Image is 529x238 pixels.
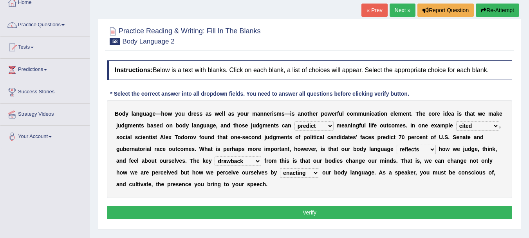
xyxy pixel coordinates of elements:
b: o [201,134,204,140]
b: e [383,134,386,140]
b: o [324,111,328,117]
b: u [266,134,269,140]
b: d [341,134,345,140]
b: c [371,111,374,117]
b: e [499,111,502,117]
b: c [123,134,126,140]
b: n [146,134,149,140]
b: o [164,111,168,117]
b: e [237,134,240,140]
b: d [182,122,186,129]
b: n [288,122,291,129]
b: a [345,122,348,129]
b: u [361,122,365,129]
b: o [166,122,170,129]
b: I [410,122,412,129]
b: i [443,111,445,117]
b: n [352,122,356,129]
b: o [179,122,182,129]
b: s [459,111,462,117]
b: d [386,134,389,140]
b: a [223,134,226,140]
b: i [272,111,274,117]
b: s [152,134,155,140]
b: w [328,111,332,117]
b: n [224,122,227,129]
b: u [383,122,387,129]
b: l [224,111,225,117]
b: e [450,122,453,129]
b: f [299,134,301,140]
b: a [320,134,323,140]
b: a [451,111,454,117]
b: e [374,122,377,129]
b: s [276,122,279,129]
button: Re-Attempt [476,4,519,17]
a: Strategy Videos [0,104,90,123]
b: T [416,111,419,117]
b: o [418,122,422,129]
b: t [394,134,396,140]
b: g [139,111,143,117]
b: e [368,134,371,140]
b: e [390,111,394,117]
b: p [321,111,324,117]
b: n [406,111,410,117]
b: s [371,134,374,140]
b: w [478,111,482,117]
b: a [362,134,365,140]
b: d [256,122,260,129]
b: o [119,134,123,140]
b: s [289,134,292,140]
b: a [257,111,260,117]
b: f [360,134,362,140]
b: a [345,134,348,140]
b: x [434,122,437,129]
b: c [391,134,394,140]
b: r [247,111,249,117]
b: c [327,134,330,140]
b: e [267,111,270,117]
b: i [351,122,352,129]
b: e [157,122,160,129]
b: m [128,122,132,129]
b: l [323,134,324,140]
b: g [273,134,276,140]
b: s [135,134,138,140]
div: * Select the correct answer into all dropdown fields. You need to answer all questions before cli... [107,90,412,98]
b: t [155,134,157,140]
b: n [197,122,200,129]
b: n [255,134,258,140]
b: n [136,122,139,129]
b: d [445,111,448,117]
a: Next » [390,4,415,17]
b: t [307,111,309,117]
b: t [217,134,219,140]
b: l [310,134,312,140]
b: o [190,134,193,140]
b: s [231,111,234,117]
b: i [290,111,292,117]
b: e [437,111,440,117]
b: n [208,134,211,140]
b: i [126,134,127,140]
b: r [316,111,318,117]
b: e [213,122,216,129]
b: m [440,122,445,129]
b: o [350,111,353,117]
b: m [353,111,358,117]
b: b [176,122,179,129]
b: p [303,134,307,140]
b: n [301,111,304,117]
b: o [119,111,122,117]
b: h [161,111,164,117]
b: d [188,111,191,117]
button: Report Question [417,4,474,17]
b: Instructions: [115,67,153,73]
b: s [282,111,285,117]
b: i [315,134,317,140]
b: s [353,134,356,140]
b: b [147,122,151,129]
b: o [231,134,234,140]
h4: Below is a text with blanks. Click on each blank, a list of choices will appear. Select the appro... [107,60,512,80]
